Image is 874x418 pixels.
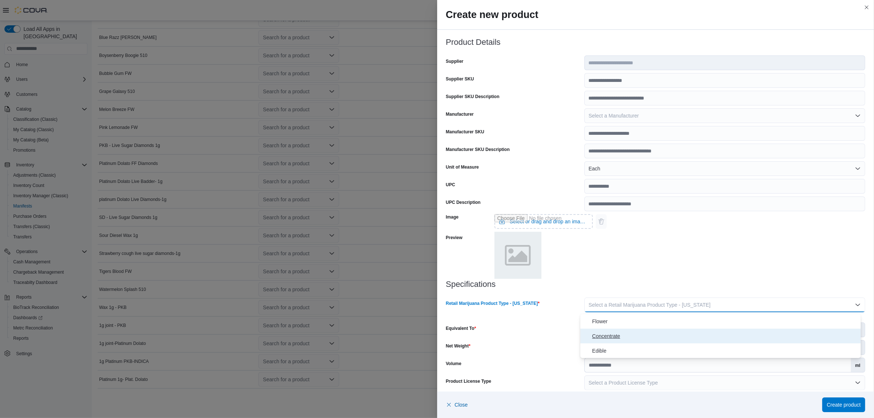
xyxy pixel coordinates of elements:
h2: Create new product [446,9,866,21]
h3: Specifications [446,280,866,289]
label: Net Weight [446,343,471,349]
label: UPC [446,182,455,188]
button: Select a Product License Type [584,375,865,390]
label: Manufacturer [446,111,474,117]
input: Use aria labels when no actual label is in use [494,214,593,229]
label: Manufacturer SKU Description [446,147,510,152]
div: Select listbox [580,314,860,358]
label: UPC Description [446,199,481,205]
button: Close this dialog [862,3,871,12]
button: Each [584,161,865,176]
label: Supplier SKU Description [446,94,500,100]
label: Volume [446,361,461,367]
label: Unit of Measure [446,164,479,170]
span: Select a Retail Marijuana Product Type - [US_STATE] [589,302,711,308]
label: Image [446,214,459,220]
label: Manufacturer SKU [446,129,485,135]
span: Create product [827,401,861,408]
span: Flower [592,317,857,326]
span: Concentrate [592,332,857,340]
span: Close [455,401,468,408]
h3: Product Details [446,38,866,47]
button: Close [446,397,468,412]
span: Select a Manufacturer [589,113,639,119]
label: Equivalent To [446,325,476,331]
label: Preview [446,235,463,241]
label: Supplier [446,58,464,64]
label: Product License Type [446,378,492,384]
span: Edible [592,346,857,355]
span: Select a Product License Type [589,380,658,386]
button: Create product [822,397,865,412]
div: This field is required [584,312,865,320]
label: Retail Marijuana Product Type - [US_STATE] [446,300,540,306]
button: Select a Manufacturer [584,108,865,123]
label: Supplier SKU [446,76,474,82]
button: Select a Retail Marijuana Product Type - [US_STATE] [584,298,865,312]
img: placeholder.png [494,232,541,279]
label: ml [851,358,865,372]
